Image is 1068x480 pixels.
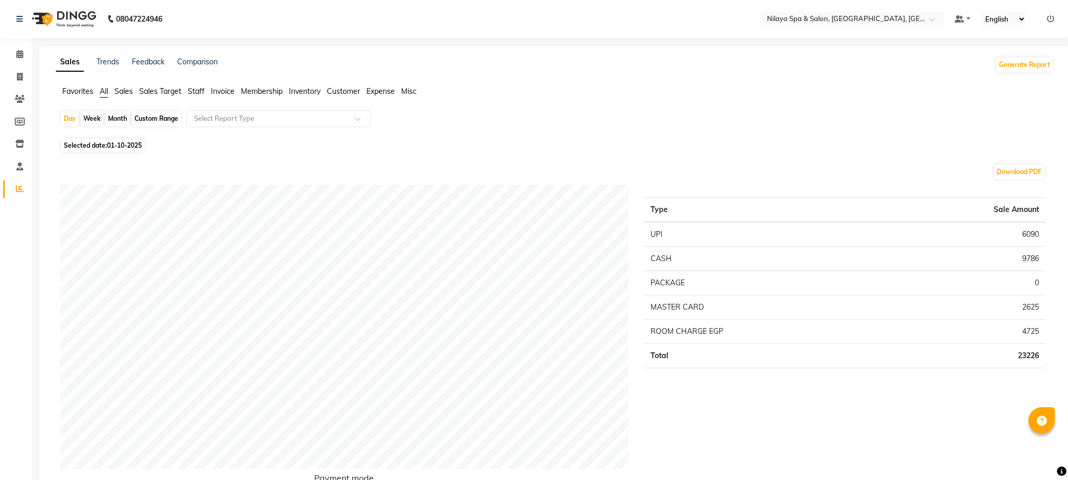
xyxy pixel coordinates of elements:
a: Feedback [132,57,164,66]
td: 2625 [883,295,1045,320]
td: 6090 [883,222,1045,247]
td: UPI [644,222,883,247]
img: logo [27,4,99,34]
span: Selected date: [61,139,144,152]
button: Generate Report [996,57,1053,72]
td: Total [644,344,883,368]
span: Favorites [62,87,93,96]
iframe: chat widget [1024,438,1057,469]
a: Trends [96,57,119,66]
span: Inventory [289,87,321,96]
td: 0 [883,271,1045,295]
span: All [100,87,108,96]
span: Membership [241,87,283,96]
div: Month [105,111,130,126]
td: 4725 [883,320,1045,344]
div: Custom Range [132,111,181,126]
a: Comparison [177,57,218,66]
span: 01-10-2025 [107,141,142,149]
b: 08047224946 [116,4,162,34]
a: Sales [56,53,84,72]
th: Sale Amount [883,198,1045,223]
td: MASTER CARD [644,295,883,320]
div: Week [81,111,103,126]
span: Misc [401,87,416,96]
th: Type [644,198,883,223]
span: Staff [188,87,205,96]
span: Invoice [211,87,235,96]
button: Download PDF [994,165,1044,179]
div: Day [61,111,79,126]
span: Sales [114,87,133,96]
span: Expense [366,87,395,96]
td: 23226 [883,344,1045,368]
td: 9786 [883,247,1045,271]
span: Customer [327,87,360,96]
span: Sales Target [139,87,181,96]
td: PACKAGE [644,271,883,295]
td: ROOM CHARGE EGP [644,320,883,344]
td: CASH [644,247,883,271]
